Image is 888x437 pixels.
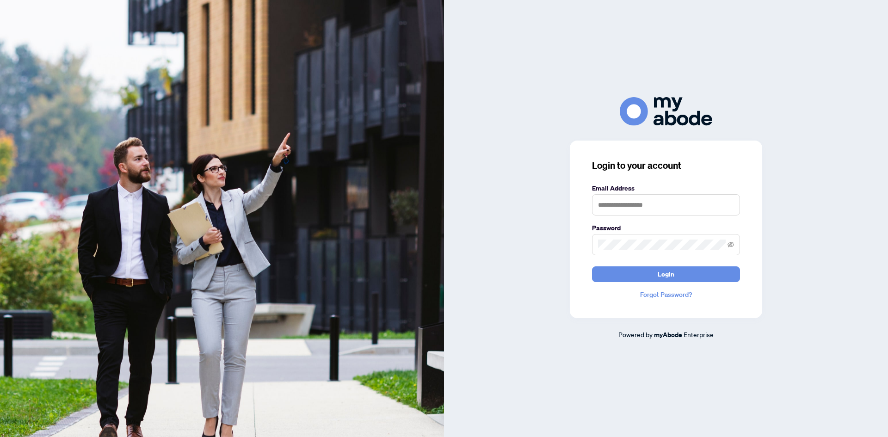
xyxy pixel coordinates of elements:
span: Powered by [618,330,653,339]
img: ma-logo [620,97,712,125]
a: Forgot Password? [592,289,740,300]
span: Enterprise [684,330,714,339]
label: Password [592,223,740,233]
h3: Login to your account [592,159,740,172]
span: eye-invisible [728,241,734,248]
button: Login [592,266,740,282]
label: Email Address [592,183,740,193]
a: myAbode [654,330,682,340]
span: Login [658,267,674,282]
